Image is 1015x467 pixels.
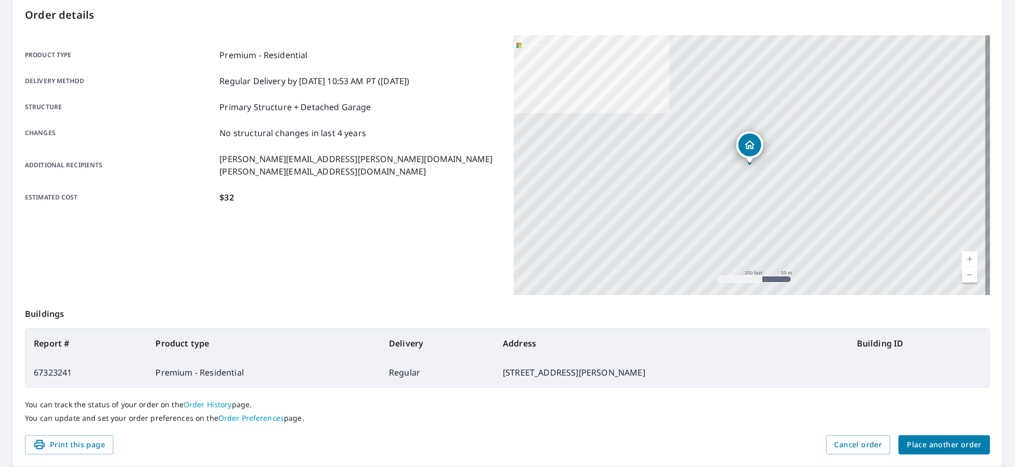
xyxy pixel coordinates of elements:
span: Cancel order [835,438,882,451]
span: Place another order [907,438,982,451]
td: [STREET_ADDRESS][PERSON_NAME] [495,358,849,387]
th: Address [495,329,849,358]
p: [PERSON_NAME][EMAIL_ADDRESS][PERSON_NAME][DOMAIN_NAME] [219,153,492,165]
p: You can update and set your order preferences on the page. [25,413,990,423]
p: Product type [25,49,215,61]
a: Order Preferences [218,413,284,423]
p: Regular Delivery by [DATE] 10:53 AM PT ([DATE]) [219,75,409,87]
button: Print this page [25,435,113,455]
p: Estimated cost [25,191,215,204]
a: Current Level 17, Zoom In [962,251,978,267]
p: Changes [25,127,215,139]
p: Buildings [25,295,990,328]
p: Primary Structure + Detached Garage [219,101,371,113]
p: Additional recipients [25,153,215,178]
p: Order details [25,7,990,23]
a: Current Level 17, Zoom Out [962,267,978,283]
p: Structure [25,101,215,113]
p: No structural changes in last 4 years [219,127,366,139]
td: Premium - Residential [147,358,381,387]
th: Product type [147,329,381,358]
th: Report # [25,329,147,358]
p: $32 [219,191,233,204]
p: [PERSON_NAME][EMAIL_ADDRESS][DOMAIN_NAME] [219,165,492,178]
td: 67323241 [25,358,147,387]
th: Delivery [381,329,495,358]
p: You can track the status of your order on the page. [25,400,990,409]
button: Place another order [899,435,990,455]
div: Dropped pin, building 1, Residential property, 785 Cline St Huntington, IN 46750 [736,131,763,164]
span: Print this page [33,438,105,451]
th: Building ID [849,329,990,358]
p: Delivery method [25,75,215,87]
button: Cancel order [826,435,891,455]
p: Premium - Residential [219,49,307,61]
td: Regular [381,358,495,387]
a: Order History [184,399,232,409]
